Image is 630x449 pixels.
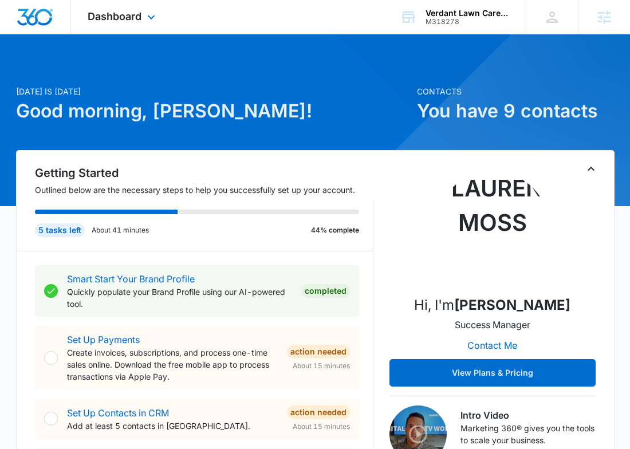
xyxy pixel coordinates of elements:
[293,422,350,432] span: About 15 minutes
[389,359,596,387] button: View Plans & Pricing
[414,295,570,316] p: Hi, I'm
[67,273,195,285] a: Smart Start Your Brand Profile
[301,284,350,298] div: Completed
[293,361,350,371] span: About 15 minutes
[67,407,169,419] a: Set Up Contacts in CRM
[67,420,278,432] p: Add at least 5 contacts in [GEOGRAPHIC_DATA].
[92,225,149,235] p: About 41 minutes
[88,10,141,22] span: Dashboard
[287,405,350,419] div: Action Needed
[18,30,27,39] img: website_grey.svg
[311,225,359,235] p: 44% complete
[32,18,56,27] div: v 4.0.25
[460,422,596,446] p: Marketing 360® gives you the tools to scale your business.
[16,97,411,125] h1: Good morning, [PERSON_NAME]!
[460,408,596,422] h3: Intro Video
[435,171,550,286] img: Lauren Moss
[417,97,614,125] h1: You have 9 contacts
[67,286,292,310] p: Quickly populate your Brand Profile using our AI-powered tool.
[35,164,373,182] h2: Getting Started
[455,318,530,332] p: Success Manager
[67,334,140,345] a: Set Up Payments
[456,332,529,359] button: Contact Me
[30,30,126,39] div: Domain: [DOMAIN_NAME]
[35,184,373,196] p: Outlined below are the necessary steps to help you successfully set up your account.
[417,85,614,97] p: Contacts
[35,223,85,237] div: 5 tasks left
[426,18,509,26] div: account id
[454,297,570,313] strong: [PERSON_NAME]
[287,345,350,359] div: Action Needed
[584,162,598,176] button: Toggle Collapse
[67,346,278,383] p: Create invoices, subscriptions, and process one-time sales online. Download the free mobile app t...
[127,68,193,75] div: Keywords by Traffic
[16,85,411,97] p: [DATE] is [DATE]
[426,9,509,18] div: account name
[114,66,123,76] img: tab_keywords_by_traffic_grey.svg
[44,68,103,75] div: Domain Overview
[31,66,40,76] img: tab_domain_overview_orange.svg
[18,18,27,27] img: logo_orange.svg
